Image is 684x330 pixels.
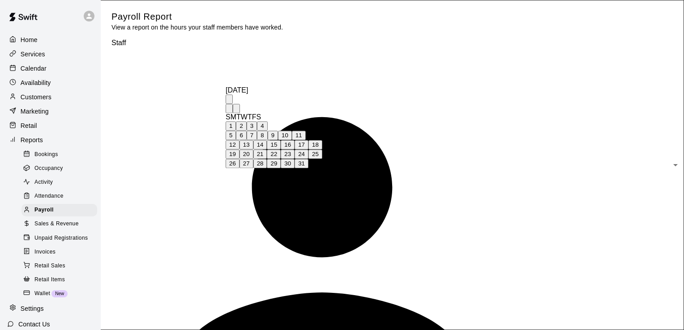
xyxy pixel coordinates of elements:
span: Invoices [34,248,56,257]
button: 9 [268,131,278,140]
button: 14 [253,140,267,149]
button: 20 [239,149,253,159]
span: Friday [252,113,256,121]
button: 24 [295,149,308,159]
span: Wallet [34,289,50,298]
span: Tuesday [236,113,241,121]
button: 27 [239,159,253,168]
button: 29 [267,159,281,168]
button: 6 [236,131,246,140]
p: Marketing [21,107,49,116]
button: 28 [253,159,267,168]
button: calendar view is open, switch to year view [226,94,233,104]
p: View a report on the hours your staff members have worked. [111,23,283,32]
button: 10 [278,131,292,140]
button: 1 [226,121,236,131]
button: 17 [295,140,308,149]
div: [DATE] [226,86,322,94]
span: Unpaid Registrations [34,234,88,243]
button: 11 [292,131,306,140]
h5: Payroll Report [111,11,283,23]
span: Sales & Revenue [34,220,79,228]
button: 22 [267,149,281,159]
p: Settings [21,304,44,313]
p: Calendar [21,64,47,73]
p: Retail [21,121,37,130]
button: 7 [247,131,257,140]
p: Availability [21,78,51,87]
button: 13 [239,140,253,149]
button: 2 [236,121,246,131]
button: 25 [308,149,322,159]
button: 4 [257,121,267,131]
button: 8 [257,131,267,140]
p: Reports [21,135,43,144]
span: Monday [231,113,236,121]
button: 12 [226,140,239,149]
button: Previous month [226,104,233,113]
span: Bookings [34,150,58,159]
span: Retail Sales [34,262,65,271]
span: Payroll [34,206,54,215]
span: Activity [34,178,53,187]
p: Contact Us [18,320,50,329]
button: 3 [247,121,257,131]
span: Staff [111,39,126,47]
span: Occupancy [34,164,63,173]
button: 18 [308,140,322,149]
button: 16 [281,140,295,149]
button: 23 [281,149,295,159]
span: Sunday [226,113,231,121]
span: Thursday [248,113,252,121]
button: 5 [226,131,236,140]
button: 30 [281,159,295,168]
span: Wednesday [241,113,248,121]
span: New [51,291,68,296]
p: Customers [21,93,51,102]
button: 15 [267,140,281,149]
span: Attendance [34,192,64,201]
p: Services [21,50,45,59]
p: Home [21,35,38,44]
button: 31 [295,159,308,168]
button: 26 [226,159,239,168]
button: 21 [253,149,267,159]
button: Next month [233,104,240,113]
button: 19 [226,149,239,159]
span: Retail Items [34,275,65,284]
span: Saturday [256,113,261,121]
